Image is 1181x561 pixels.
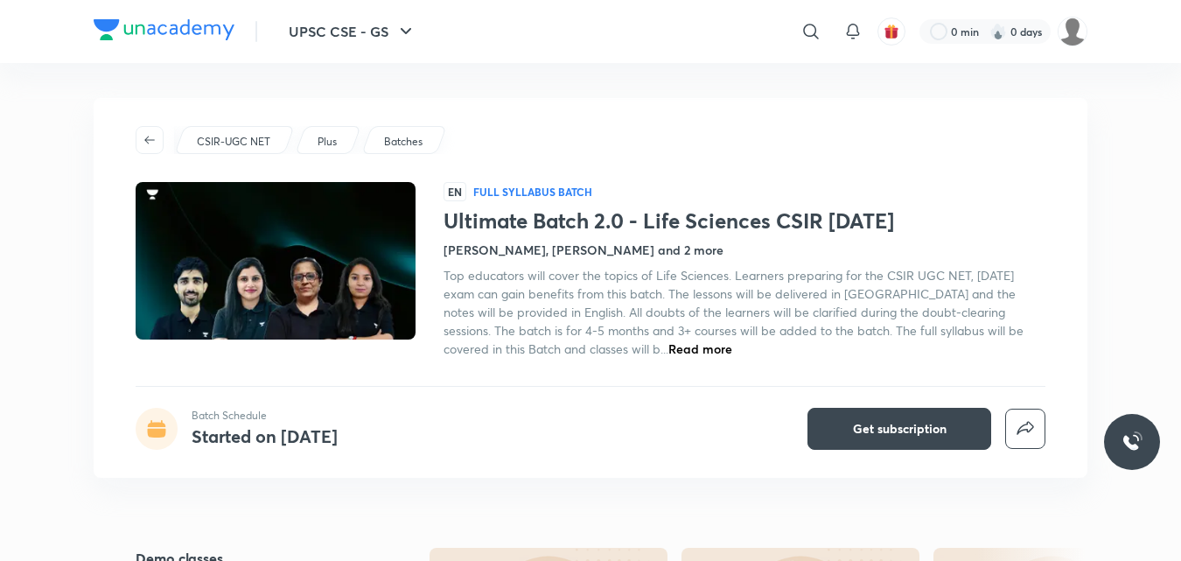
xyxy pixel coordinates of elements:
p: Batch Schedule [192,408,338,424]
p: Full Syllabus Batch [473,185,592,199]
h1: Ultimate Batch 2.0 - Life Sciences CSIR [DATE] [444,208,1045,234]
h4: [PERSON_NAME], [PERSON_NAME] and 2 more [444,241,723,259]
button: avatar [877,18,905,46]
p: CSIR-UGC NET [197,134,270,150]
img: Thumbnail [133,180,418,341]
button: UPSC CSE - GS [278,14,427,49]
span: EN [444,182,466,201]
h4: Started on [DATE] [192,424,338,448]
a: Plus [315,134,340,150]
a: Batches [381,134,426,150]
img: Company Logo [94,19,234,40]
p: Plus [318,134,337,150]
span: Top educators will cover the topics of Life Sciences. Learners preparing for the CSIR UGC NET, [D... [444,267,1024,357]
a: CSIR-UGC NET [194,134,274,150]
p: Batches [384,134,423,150]
button: Get subscription [807,408,991,450]
a: Company Logo [94,19,234,45]
img: avatar [884,24,899,39]
img: ttu [1122,431,1143,452]
img: renuka [1058,17,1087,46]
img: streak [989,23,1007,40]
span: Get subscription [853,420,947,438]
span: Read more [668,340,732,357]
